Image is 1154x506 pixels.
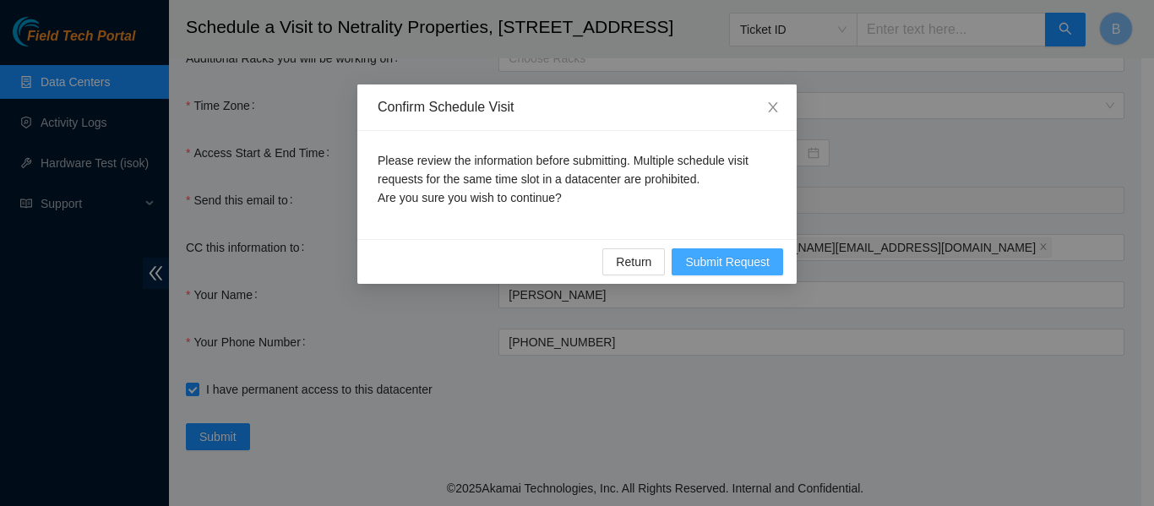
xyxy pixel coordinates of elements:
button: Submit Request [672,248,783,275]
span: close [766,101,780,114]
span: Submit Request [685,253,770,271]
div: Confirm Schedule Visit [378,98,776,117]
button: Close [749,84,797,132]
button: Return [602,248,665,275]
span: Return [616,253,651,271]
p: Please review the information before submitting. Multiple schedule visit requests for the same ti... [378,151,776,207]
